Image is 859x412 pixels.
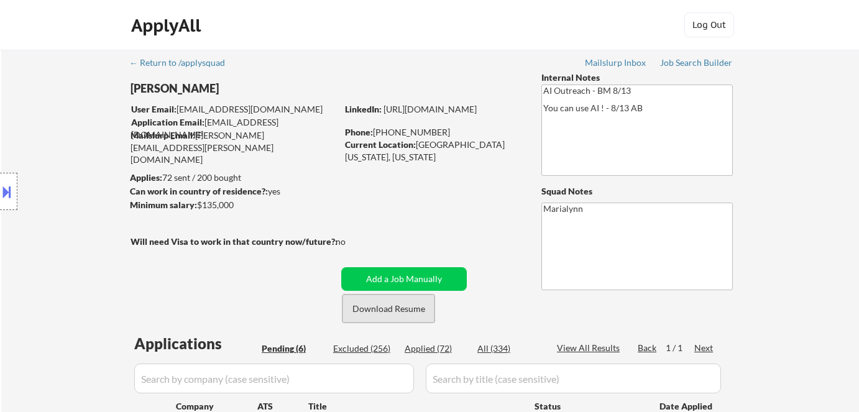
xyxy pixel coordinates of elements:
div: ApplyAll [131,15,204,36]
div: $135,000 [130,199,337,211]
div: Internal Notes [541,71,733,84]
div: no [336,236,371,248]
div: [PERSON_NAME][EMAIL_ADDRESS][PERSON_NAME][DOMAIN_NAME] [131,129,337,166]
div: yes [130,185,333,198]
a: ← Return to /applysquad [129,58,237,70]
div: Pending (6) [262,342,324,355]
strong: Will need Visa to work in that country now/future?: [131,236,338,247]
div: [PHONE_NUMBER] [345,126,521,139]
div: [EMAIL_ADDRESS][DOMAIN_NAME] [131,103,337,116]
strong: LinkedIn: [345,104,382,114]
div: Back [638,342,658,354]
strong: Current Location: [345,139,416,150]
div: Applied (72) [405,342,467,355]
div: Applications [134,336,257,351]
a: Job Search Builder [660,58,733,70]
button: Add a Job Manually [341,267,467,291]
button: Download Resume [342,295,434,323]
div: 1 / 1 [666,342,694,354]
div: [EMAIL_ADDRESS][DOMAIN_NAME] [131,116,337,140]
input: Search by company (case sensitive) [134,364,414,393]
div: Excluded (256) [333,342,395,355]
div: Mailslurp Inbox [585,58,647,67]
div: 72 sent / 200 bought [130,172,337,184]
div: [PERSON_NAME] [131,81,386,96]
div: Job Search Builder [660,58,733,67]
a: [URL][DOMAIN_NAME] [384,104,477,114]
div: Next [694,342,714,354]
a: Mailslurp Inbox [585,58,647,70]
div: ← Return to /applysquad [129,58,237,67]
div: View All Results [557,342,623,354]
input: Search by title (case sensitive) [426,364,721,393]
div: All (334) [477,342,540,355]
button: Log Out [684,12,734,37]
div: [GEOGRAPHIC_DATA][US_STATE], [US_STATE] [345,139,521,163]
strong: Phone: [345,127,373,137]
div: Squad Notes [541,185,733,198]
